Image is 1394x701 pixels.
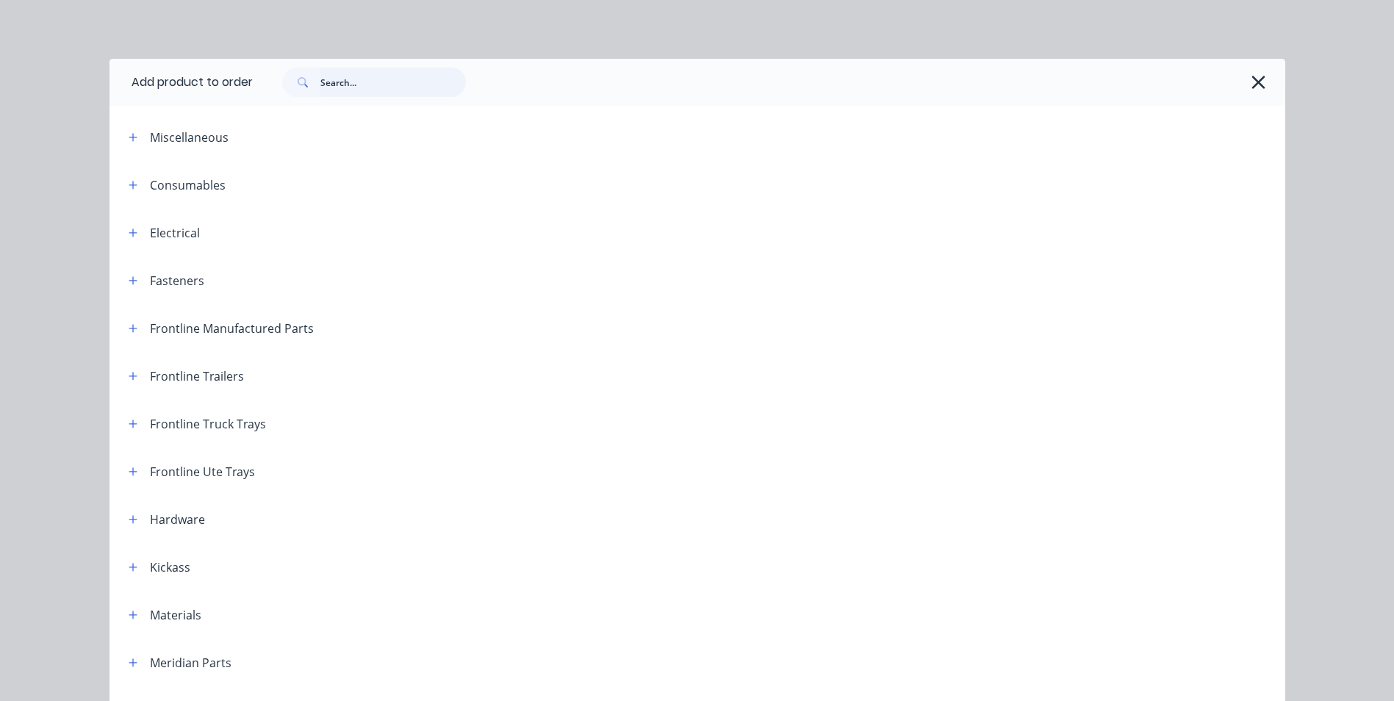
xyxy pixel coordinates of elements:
div: Materials [150,606,201,624]
div: Frontline Truck Trays [150,415,266,433]
div: Frontline Manufactured Parts [150,320,314,337]
div: Electrical [150,224,200,242]
div: Fasteners [150,272,204,290]
div: Frontline Ute Trays [150,463,255,481]
div: Meridian Parts [150,654,231,672]
div: Kickass [150,558,190,576]
div: Add product to order [109,59,253,106]
input: Search... [320,68,466,97]
div: Hardware [150,511,205,528]
div: Consumables [150,176,226,194]
div: Frontline Trailers [150,367,244,385]
div: Miscellaneous [150,129,229,146]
